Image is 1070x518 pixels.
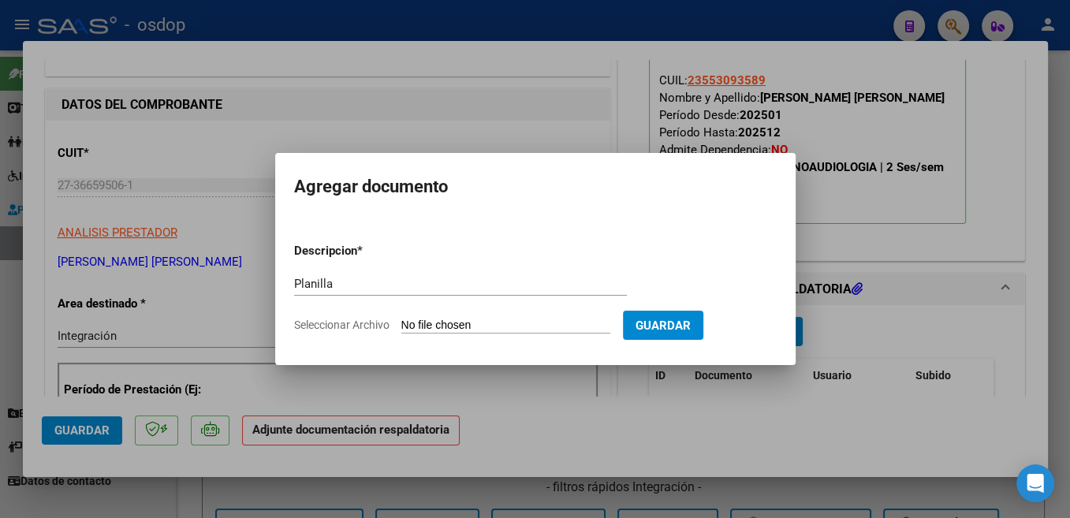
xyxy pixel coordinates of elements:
h2: Agregar documento [294,172,777,202]
span: Seleccionar Archivo [294,319,390,331]
button: Guardar [623,311,703,340]
p: Descripcion [294,242,439,260]
span: Guardar [636,319,691,333]
div: Open Intercom Messenger [1016,464,1054,502]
